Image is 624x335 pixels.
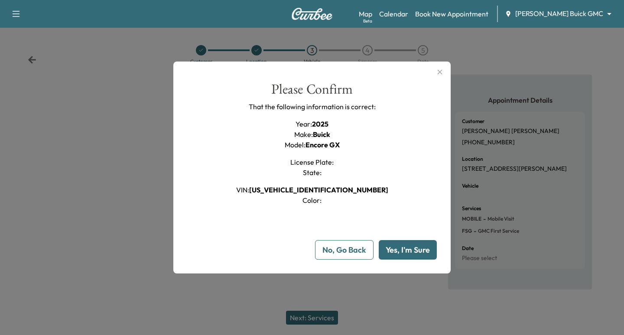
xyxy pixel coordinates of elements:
[271,82,353,102] div: Please Confirm
[290,157,334,167] h1: License Plate :
[312,120,328,128] span: 2025
[515,9,603,19] span: [PERSON_NAME] Buick GMC
[285,140,340,150] h1: Model :
[315,240,374,260] button: No, Go Back
[291,8,333,20] img: Curbee Logo
[236,185,388,195] h1: VIN :
[363,18,372,24] div: Beta
[249,185,388,194] span: [US_VEHICLE_IDENTIFICATION_NUMBER]
[302,195,322,205] h1: Color :
[249,101,376,112] p: That the following information is correct:
[359,9,372,19] a: MapBeta
[294,129,330,140] h1: Make :
[415,9,488,19] a: Book New Appointment
[305,140,340,149] span: Encore GX
[379,9,408,19] a: Calendar
[313,130,330,139] span: Buick
[296,119,328,129] h1: Year :
[303,167,322,178] h1: State :
[379,240,437,260] button: Yes, I'm Sure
